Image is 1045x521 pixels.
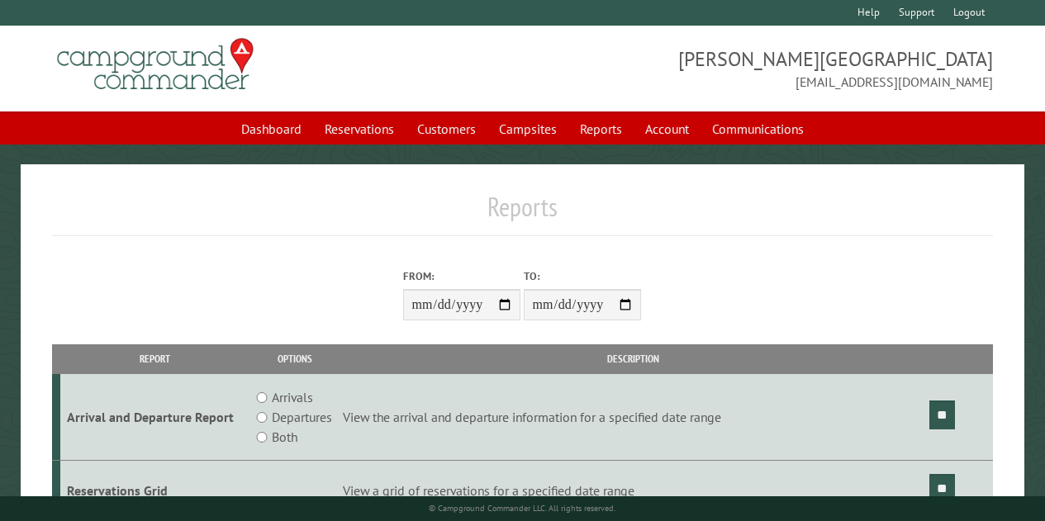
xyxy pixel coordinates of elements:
[272,407,332,427] label: Departures
[249,344,340,373] th: Options
[60,461,249,521] td: Reservations Grid
[407,113,486,144] a: Customers
[52,191,993,236] h1: Reports
[702,113,814,144] a: Communications
[60,344,249,373] th: Report
[403,268,520,284] label: From:
[489,113,567,144] a: Campsites
[340,461,927,521] td: View a grid of reservations for a specified date range
[231,113,311,144] a: Dashboard
[340,374,927,461] td: View the arrival and departure information for a specified date range
[524,268,641,284] label: To:
[272,427,297,447] label: Both
[315,113,404,144] a: Reservations
[635,113,699,144] a: Account
[272,387,313,407] label: Arrivals
[570,113,632,144] a: Reports
[429,503,615,514] small: © Campground Commander LLC. All rights reserved.
[340,344,927,373] th: Description
[523,45,993,92] span: [PERSON_NAME][GEOGRAPHIC_DATA] [EMAIL_ADDRESS][DOMAIN_NAME]
[52,32,259,97] img: Campground Commander
[60,374,249,461] td: Arrival and Departure Report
